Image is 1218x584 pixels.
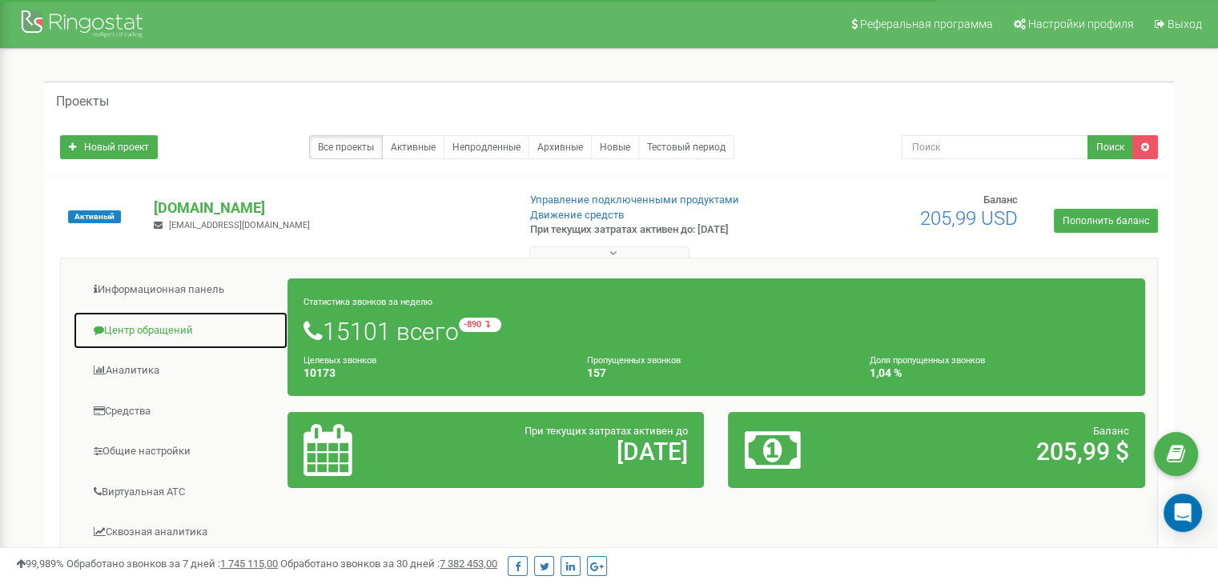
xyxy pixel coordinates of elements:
[587,355,681,366] small: Пропущенных звонков
[983,194,1018,206] span: Баланс
[73,311,288,350] a: Центр обращений
[73,270,288,310] a: Информационная панель
[169,220,310,230] span: [EMAIL_ADDRESS][DOMAIN_NAME]
[73,392,288,431] a: Средства
[73,432,288,471] a: Общие настройки
[303,297,432,307] small: Статистика звонков за неделю
[638,135,734,159] a: Тестовый период
[154,198,504,218] p: [DOMAIN_NAME]
[16,558,64,570] span: 99,989%
[902,135,1088,159] input: Поиск
[303,355,376,366] small: Целевых звонков
[525,425,688,437] span: При текущих затратах активен до
[60,135,158,159] a: Новый проект
[440,558,497,570] u: 7 382 453,00
[1028,18,1134,30] span: Настройки профиля
[68,210,121,223] span: Активный
[1164,494,1202,532] div: Open Intercom Messenger
[529,135,592,159] a: Архивные
[530,222,786,238] p: При текущих затратах активен до: [DATE]
[591,135,639,159] a: Новые
[587,367,846,379] h4: 157
[73,513,288,552] a: Сквозная аналитика
[1087,135,1133,159] button: Поиск
[382,135,444,159] a: Активные
[56,94,109,109] h5: Проекты
[220,558,278,570] u: 1 745 115,00
[459,318,501,332] small: -890
[309,135,383,159] a: Все проекты
[1093,425,1129,437] span: Баланс
[303,367,563,379] h4: 10173
[303,318,1129,345] h1: 15101 всего
[280,558,497,570] span: Обработано звонков за 30 дней :
[73,351,288,390] a: Аналитика
[881,438,1129,465] h2: 205,99 $
[870,367,1129,379] h4: 1,04 %
[1168,18,1202,30] span: Выход
[1054,209,1158,233] a: Пополнить баланс
[870,355,985,366] small: Доля пропущенных звонков
[920,207,1018,230] span: 205,99 USD
[440,438,688,465] h2: [DATE]
[66,558,278,570] span: Обработано звонков за 7 дней :
[530,194,739,206] a: Управление подключенными продуктами
[444,135,529,159] a: Непродленные
[73,473,288,512] a: Виртуальная АТС
[860,18,993,30] span: Реферальная программа
[530,209,624,221] a: Движение средств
